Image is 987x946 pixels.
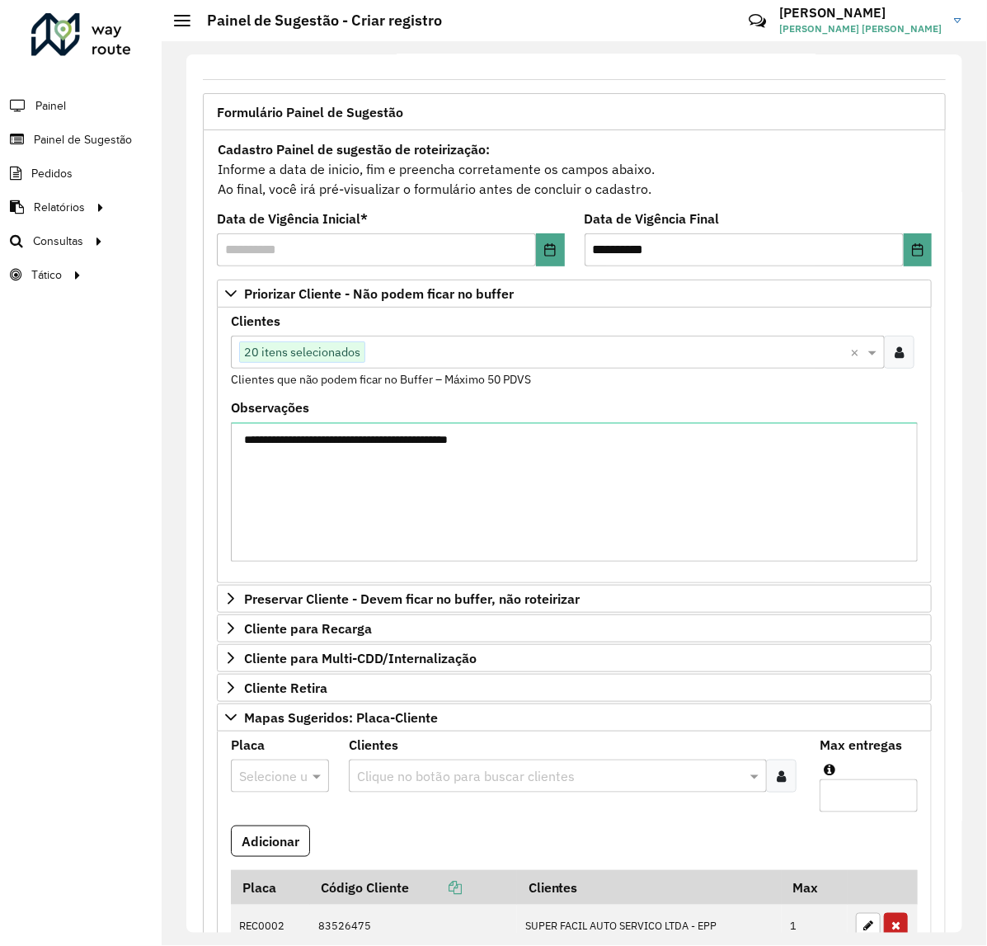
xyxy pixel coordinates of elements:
a: Cliente Retira [217,674,932,702]
span: Cliente para Recarga [244,622,372,635]
span: Mapas Sugeridos: Placa-Cliente [244,711,438,724]
a: Priorizar Cliente - Não podem ficar no buffer [217,280,932,308]
label: Observações [231,398,309,417]
a: Cliente para Multi-CDD/Internalização [217,644,932,672]
th: Max [782,870,848,905]
em: Máximo de clientes que serão colocados na mesma rota com os clientes informados [824,763,835,776]
label: Clientes [349,735,398,755]
span: Relatórios [34,199,85,216]
div: Priorizar Cliente - Não podem ficar no buffer [217,308,932,583]
span: Tático [31,266,62,284]
div: Informe a data de inicio, fim e preencha corretamente os campos abaixo. Ao final, você irá pré-vi... [217,139,932,200]
a: Copiar [409,879,462,896]
th: Clientes [517,870,782,905]
button: Adicionar [231,826,310,857]
span: Pedidos [31,165,73,182]
span: Cliente para Multi-CDD/Internalização [244,652,477,665]
span: Formulário Painel de Sugestão [217,106,403,119]
span: Cliente Retira [244,681,327,694]
label: Placa [231,735,265,755]
span: Clear all [850,342,864,362]
span: [PERSON_NAME] [PERSON_NAME] [779,21,942,36]
label: Data de Vigência Final [585,209,720,228]
h2: Painel de Sugestão - Criar registro [190,12,442,30]
label: Max entregas [820,735,902,755]
th: Placa [231,870,310,905]
strong: Cadastro Painel de sugestão de roteirização: [218,141,490,158]
label: Data de Vigência Inicial [217,209,368,228]
small: Clientes que não podem ficar no Buffer – Máximo 50 PDVS [231,372,531,387]
span: Painel de Sugestão [34,131,132,148]
h3: [PERSON_NAME] [779,5,942,21]
label: Clientes [231,311,280,331]
span: Consultas [33,233,83,250]
span: Priorizar Cliente - Não podem ficar no buffer [244,287,514,300]
th: Código Cliente [310,870,517,905]
a: Preservar Cliente - Devem ficar no buffer, não roteirizar [217,585,932,613]
span: 20 itens selecionados [240,342,364,362]
span: Preservar Cliente - Devem ficar no buffer, não roteirizar [244,592,580,605]
button: Choose Date [904,233,932,266]
span: Painel [35,97,66,115]
a: Contato Rápido [740,3,775,39]
a: Cliente para Recarga [217,614,932,642]
a: Mapas Sugeridos: Placa-Cliente [217,704,932,732]
button: Choose Date [536,233,564,266]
